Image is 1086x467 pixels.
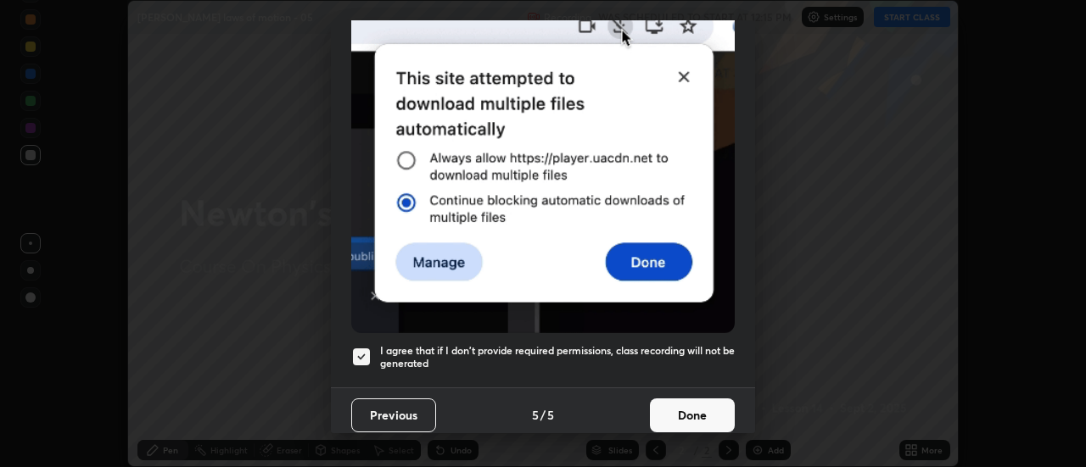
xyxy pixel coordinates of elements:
h5: I agree that if I don't provide required permissions, class recording will not be generated [380,344,735,370]
h4: 5 [532,406,539,424]
h4: 5 [547,406,554,424]
button: Done [650,398,735,432]
h4: / [540,406,546,424]
button: Previous [351,398,436,432]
